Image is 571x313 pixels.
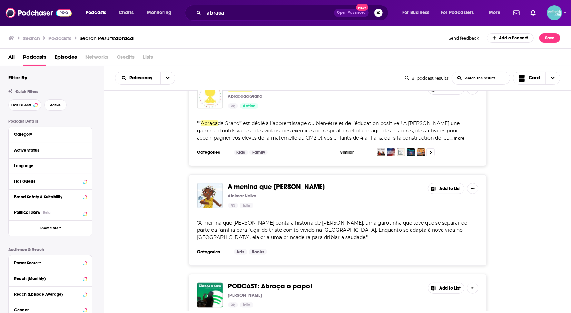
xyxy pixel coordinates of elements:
[402,8,430,18] span: For Business
[147,8,171,18] span: Monitoring
[228,283,313,290] a: PODCAST: Abraça o papo!
[240,203,253,208] a: Idle
[14,258,87,267] button: Power Score™
[191,5,395,21] div: Search podcasts, credits, & more...
[15,89,38,94] span: Quick Filters
[405,76,449,81] div: 81 podcast results
[341,150,372,155] h3: Similar
[115,72,175,85] h2: Choose List sort
[334,9,369,17] button: Open AdvancedNew
[129,76,155,80] span: Relevancy
[119,8,134,18] span: Charts
[14,274,87,283] button: Reach (Monthly)
[14,292,81,297] div: Reach (Episode Average)
[8,99,41,111] button: Has Guests
[14,276,81,281] div: Reach (Monthly)
[40,226,58,230] span: Show More
[454,135,464,141] button: more
[356,4,368,11] span: New
[43,210,51,215] div: Beta
[197,120,460,141] span: da'Grand’’ est dédié à l’apprentissage du bien-être et de l’éducation positive ! A [PERSON_NAME] ...
[14,148,82,153] div: Active Status
[204,7,334,18] input: Search podcasts, credits, & more...
[114,7,138,18] a: Charts
[23,35,40,41] h3: Search
[14,132,82,137] div: Category
[436,7,484,18] button: open menu
[86,8,106,18] span: Podcasts
[228,84,283,91] a: Abracada'Grand
[397,148,405,156] img: Life Kit
[8,51,15,66] span: All
[487,33,534,43] a: Add a Podcast
[547,5,562,20] span: Logged in as JessicaPellien
[55,51,77,66] a: Episodes
[14,195,81,199] div: Brand Safety & Suitability
[539,33,560,43] button: Save
[397,7,438,18] button: open menu
[450,135,453,141] span: ...
[234,150,248,155] a: Kids
[407,148,415,156] img: Get Sleepy: Sleep meditation and stories
[9,220,92,236] button: Show More
[447,35,481,41] button: Send feedback
[228,193,257,199] p: Alcimar Neiva
[197,283,223,308] img: PODCAST: Abraça o papo!
[529,76,540,80] span: Card
[14,260,81,265] div: Power Score™
[428,283,464,294] button: Add to List
[243,103,256,110] span: Active
[197,220,467,240] span: " "
[199,120,201,126] span: ‘’
[85,51,108,66] span: Networks
[240,103,258,109] a: Active
[387,148,395,156] a: American History Tellers
[81,7,115,18] button: open menu
[249,150,268,155] a: Family
[228,182,325,191] span: A menina que [PERSON_NAME]
[228,293,263,298] p: [PERSON_NAME]
[197,183,223,208] a: A menina que abraça o vento
[228,183,325,191] a: A menina que [PERSON_NAME]
[428,183,464,194] button: Add to List
[23,51,46,66] a: Podcasts
[417,148,425,156] img: Parenting Hell with Rob Beckett and Josh Widdicombe
[8,247,92,252] p: Audience & Reach
[11,103,31,107] span: Has Guests
[197,84,223,109] img: Abracada'Grand
[50,103,61,107] span: Active
[377,148,385,156] img: Table Manners with Jessie and Lennie Ware
[8,119,92,124] p: Podcast Details
[14,210,40,215] span: Political Skew
[513,72,561,85] button: Choose View
[197,220,467,240] span: A menina que [PERSON_NAME] conta a história de [PERSON_NAME], uma garotinha que teve que se separ...
[6,6,72,19] img: Podchaser - Follow, Share and Rate Podcasts
[160,72,175,84] button: open menu
[143,51,153,66] span: Lists
[14,146,87,154] button: Active Status
[8,74,27,81] h2: Filter By
[243,202,250,209] span: Idle
[234,249,247,255] a: Arts
[117,51,135,66] span: Credits
[197,249,228,255] h3: Categories
[48,35,71,41] h3: Podcasts
[511,7,522,19] a: Show notifications dropdown
[14,161,87,170] button: Language
[14,130,87,139] button: Category
[547,5,562,20] img: User Profile
[14,192,87,201] button: Brand Safety & Suitability
[243,302,250,309] span: Idle
[467,283,478,294] button: Show More Button
[467,183,478,194] button: Show More Button
[115,76,160,80] button: open menu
